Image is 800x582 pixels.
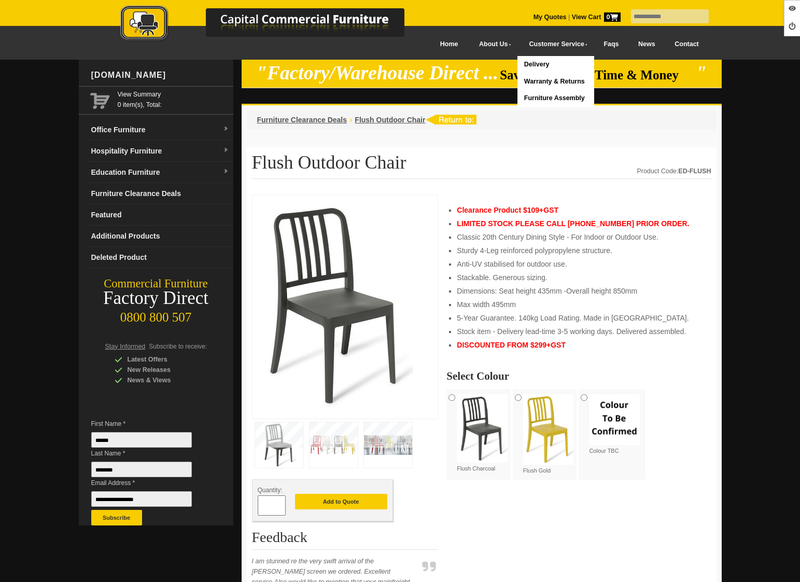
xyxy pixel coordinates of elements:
[115,354,213,365] div: Latest Offers
[457,313,700,323] li: 5-Year Guarantee. 140kg Load Rating. Made in [GEOGRAPHIC_DATA].
[87,141,233,162] a: Hospitality Furnituredropdown
[425,115,476,124] img: return to
[87,119,233,141] a: Office Furnituredropdown
[91,491,192,507] input: Email Address *
[223,147,229,154] img: dropdown
[79,276,233,291] div: Commercial Furniture
[258,487,283,494] span: Quantity:
[500,68,694,82] span: Saving You Both Time & Money
[91,510,142,525] button: Subscribe
[258,200,413,410] img: Flush Outdoor Chair
[252,153,711,179] h1: Flush Outdoor Chair
[457,245,700,256] li: Sturdy 4-Leg reinforced polypropylene structure.
[87,162,233,183] a: Education Furnituredropdown
[87,247,233,268] a: Deleted Product
[91,432,192,448] input: First Name *
[637,166,711,176] div: Product Code:
[628,33,665,56] a: News
[517,73,594,90] a: Warranty & Returns
[295,494,387,509] button: Add to Quote
[594,33,629,56] a: Faqs
[257,116,347,124] a: Furniture Clearance Deals
[457,326,700,337] li: Stock item - Delivery lead-time 3-5 working days. Delivered assembled.
[517,90,594,107] a: Furniture Assembly
[223,169,229,175] img: dropdown
[256,62,498,84] em: "Factory/Warehouse Direct ...
[457,341,566,349] span: DISCOUNTED FROM $299+GST
[457,219,689,228] strong: LIMITED STOCK PLEASE CALL [PHONE_NUMBER] PRIOR ORDER.
[446,371,711,381] h2: Select Colour
[457,272,700,283] li: Stackable. Generous sizing.
[91,462,192,477] input: Last Name *
[87,60,233,91] div: [DOMAIN_NAME]
[118,89,229,100] a: View Summary
[87,183,233,204] a: Furniture Clearance Deals
[696,62,707,84] em: "
[468,33,517,56] a: About Us
[517,33,594,56] a: Customer Service
[92,5,455,46] a: Capital Commercial Furniture Logo
[91,448,207,459] span: Last Name *
[604,12,621,22] span: 0
[572,13,621,21] strong: View Cart
[457,299,700,310] li: Max width 495mm
[678,168,711,175] strong: ED-FLUSH
[115,365,213,375] div: New Releases
[589,394,640,455] label: Colour TBC
[457,286,700,296] li: Dimensions: Seat height 435mm -Overall height 850mm
[149,343,207,350] span: Subscribe to receive:
[118,89,229,108] span: 0 item(s), Total:
[457,232,700,242] li: Classic 20th Century Dining Style - For Indoor or Outdoor Use.
[457,259,700,269] li: Anti-UV stabilised for outdoor use.
[105,343,146,350] span: Stay Informed
[589,394,640,445] img: Colour TBC
[534,13,567,21] a: My Quotes
[523,394,574,475] label: Flush Gold
[665,33,708,56] a: Contact
[91,478,207,488] span: Email Address *
[79,305,233,325] div: 0800 800 507
[91,419,207,429] span: First Name *
[87,204,233,226] a: Featured
[349,115,352,125] li: ›
[517,56,594,73] a: Delivery
[457,206,558,214] strong: Clearance Product $109+GST
[252,530,439,550] h2: Feedback
[87,226,233,247] a: Additional Products
[523,394,574,465] img: Flush Gold
[115,375,213,385] div: News & Views
[457,394,508,473] label: Flush Charcoal
[355,116,425,124] a: Flush Outdoor Chair
[457,394,508,463] img: Flush Charcoal
[92,5,455,43] img: Capital Commercial Furniture Logo
[79,291,233,306] div: Factory Direct
[570,13,620,21] a: View Cart0
[223,126,229,132] img: dropdown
